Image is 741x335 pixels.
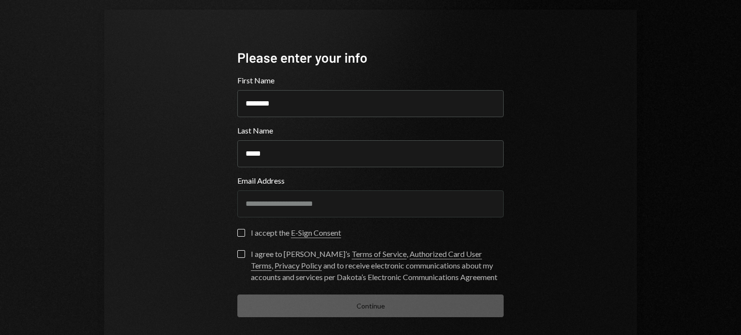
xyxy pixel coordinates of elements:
[237,125,504,136] label: Last Name
[237,250,245,258] button: I agree to [PERSON_NAME]’s Terms of Service, Authorized Card User Terms, Privacy Policy and to re...
[251,227,341,239] div: I accept the
[352,249,407,259] a: Terms of Service
[251,248,504,283] div: I agree to [PERSON_NAME]’s , , and to receive electronic communications about my accounts and ser...
[274,261,322,271] a: Privacy Policy
[237,75,504,86] label: First Name
[237,48,504,67] div: Please enter your info
[251,249,482,271] a: Authorized Card User Terms
[291,228,341,238] a: E-Sign Consent
[237,175,504,187] label: Email Address
[237,229,245,237] button: I accept the E-Sign Consent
